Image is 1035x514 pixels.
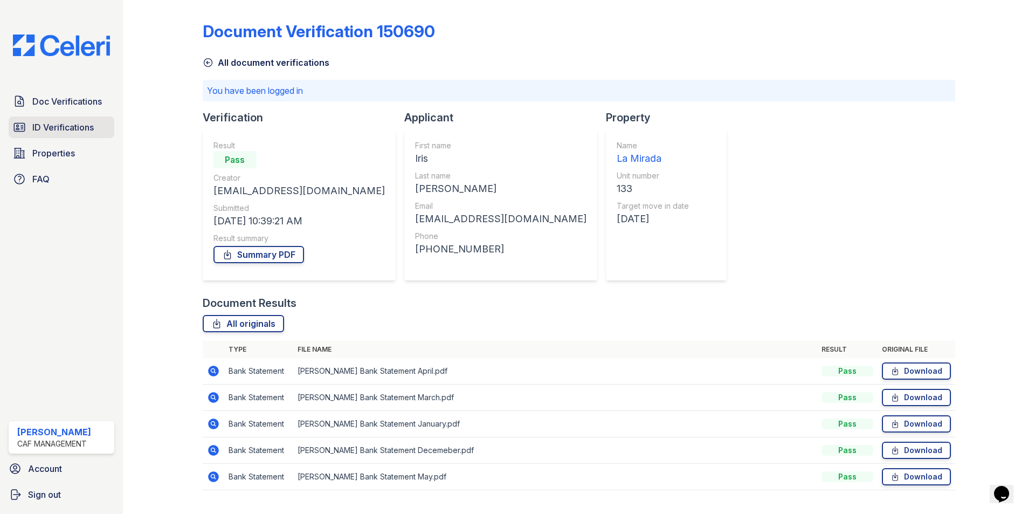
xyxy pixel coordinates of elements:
[404,110,606,125] div: Applicant
[415,170,586,181] div: Last name
[415,201,586,211] div: Email
[415,181,586,196] div: [PERSON_NAME]
[882,389,951,406] a: Download
[224,464,293,490] td: Bank Statement
[32,173,50,186] span: FAQ
[28,488,61,501] span: Sign out
[415,231,586,242] div: Phone
[822,366,873,376] div: Pass
[213,173,385,183] div: Creator
[9,168,114,190] a: FAQ
[606,110,735,125] div: Property
[415,151,586,166] div: Iris
[213,151,257,168] div: Pass
[213,233,385,244] div: Result summary
[4,484,119,505] a: Sign out
[882,468,951,485] a: Download
[617,140,689,151] div: Name
[293,411,817,437] td: [PERSON_NAME] Bank Statement January.pdf
[32,147,75,160] span: Properties
[415,242,586,257] div: [PHONE_NUMBER]
[224,341,293,358] th: Type
[617,151,689,166] div: La Mirada
[203,110,404,125] div: Verification
[213,214,385,229] div: [DATE] 10:39:21 AM
[17,438,91,449] div: CAF Management
[224,411,293,437] td: Bank Statement
[213,203,385,214] div: Submitted
[203,22,435,41] div: Document Verification 150690
[617,181,689,196] div: 133
[617,170,689,181] div: Unit number
[213,246,304,263] a: Summary PDF
[822,392,873,403] div: Pass
[28,462,62,475] span: Account
[293,358,817,385] td: [PERSON_NAME] Bank Statement April.pdf
[224,385,293,411] td: Bank Statement
[203,315,284,332] a: All originals
[293,341,817,358] th: File name
[617,140,689,166] a: Name La Mirada
[4,35,119,56] img: CE_Logo_Blue-a8612792a0a2168367f1c8372b55b34899dd931a85d93a1a3d3e32e68fde9ad4.png
[415,211,586,227] div: [EMAIL_ADDRESS][DOMAIN_NAME]
[878,341,955,358] th: Original file
[293,385,817,411] td: [PERSON_NAME] Bank Statement March.pdf
[224,437,293,464] td: Bank Statement
[882,415,951,433] a: Download
[822,445,873,456] div: Pass
[822,419,873,429] div: Pass
[617,211,689,227] div: [DATE]
[213,183,385,198] div: [EMAIL_ADDRESS][DOMAIN_NAME]
[4,458,119,479] a: Account
[224,358,293,385] td: Bank Statement
[213,140,385,151] div: Result
[17,426,91,438] div: [PERSON_NAME]
[32,95,102,108] span: Doc Verifications
[9,116,114,138] a: ID Verifications
[415,140,586,151] div: First name
[882,362,951,380] a: Download
[203,296,296,311] div: Document Results
[32,121,94,134] span: ID Verifications
[9,142,114,164] a: Properties
[9,91,114,112] a: Doc Verifications
[817,341,878,358] th: Result
[293,464,817,490] td: [PERSON_NAME] Bank Statement May.pdf
[207,84,951,97] p: You have been logged in
[617,201,689,211] div: Target move in date
[882,442,951,459] a: Download
[203,56,329,69] a: All document verifications
[293,437,817,464] td: [PERSON_NAME] Bank Statement Decemeber.pdf
[990,471,1024,503] iframe: chat widget
[822,471,873,482] div: Pass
